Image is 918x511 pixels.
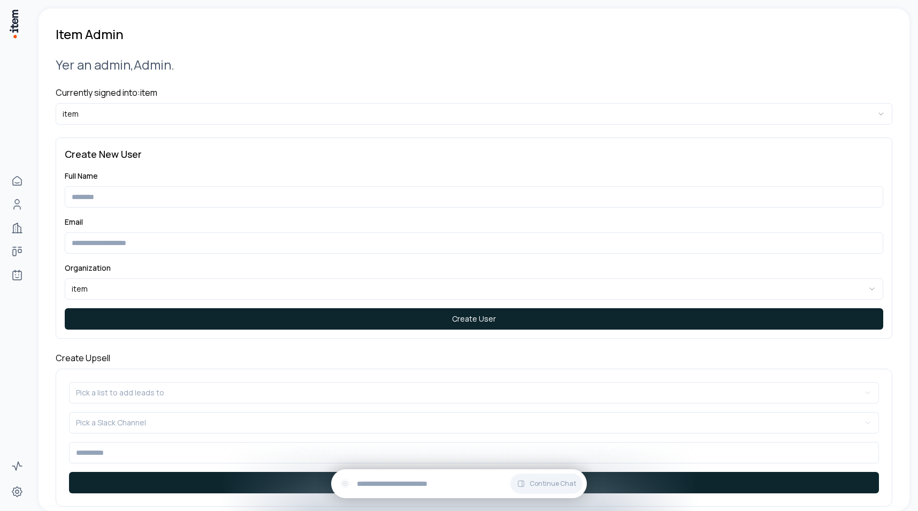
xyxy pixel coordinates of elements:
h3: Create New User [65,147,883,162]
div: Continue Chat [331,469,587,498]
img: Item Brain Logo [9,9,19,39]
a: Home [6,170,28,192]
label: Email [65,217,83,227]
button: Create User [65,308,883,330]
a: Activity [6,455,28,477]
button: Send Message [69,472,879,493]
h1: Item Admin [56,26,124,43]
button: Continue Chat [510,474,583,494]
a: Settings [6,481,28,502]
a: Companies [6,217,28,239]
label: Organization [65,263,111,273]
a: Agents [6,264,28,286]
label: Full Name [65,171,98,181]
span: Continue Chat [530,479,576,488]
h2: Yer an admin, Admin . [56,56,892,73]
a: Deals [6,241,28,262]
h4: Currently signed into: item [56,86,892,99]
h4: Create Upsell [56,352,892,364]
a: People [6,194,28,215]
